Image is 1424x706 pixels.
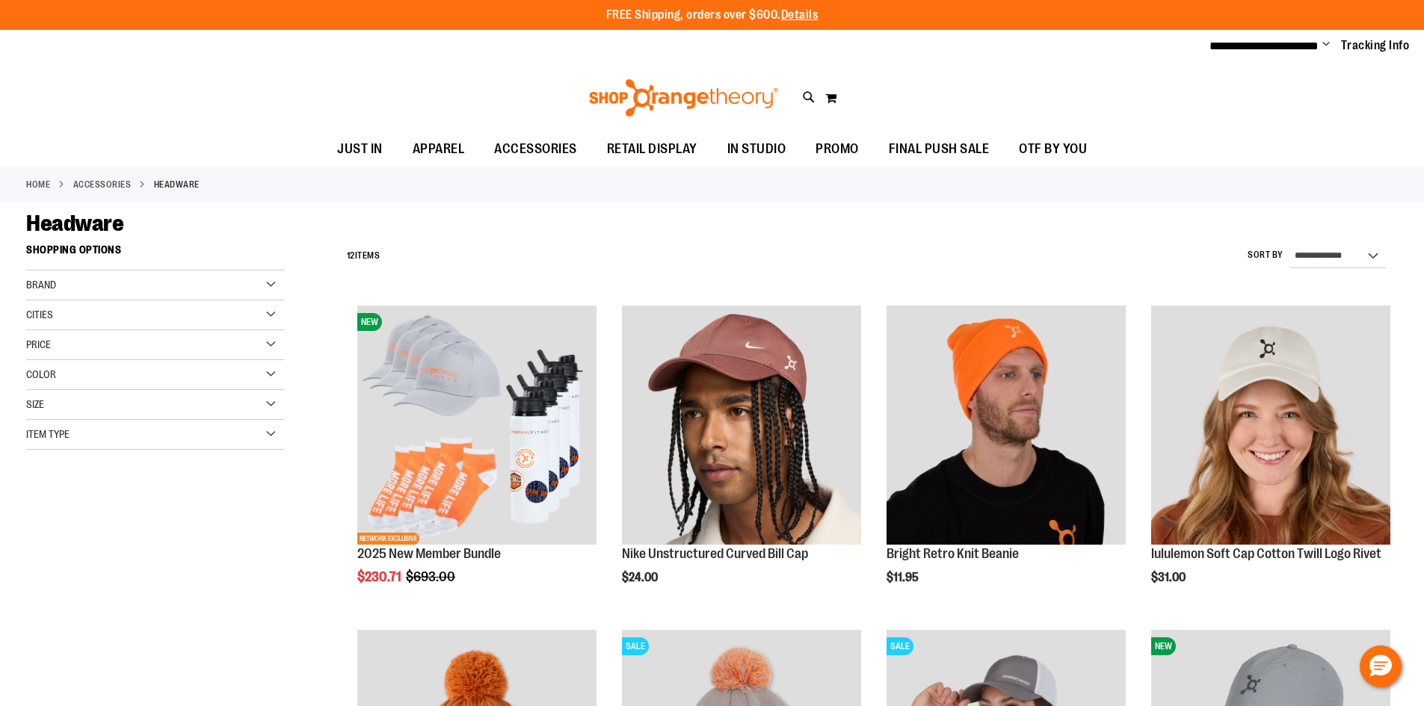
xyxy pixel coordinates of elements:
[479,132,592,166] a: ACCESSORIES
[606,7,819,24] p: FREE Shipping, orders over $600.
[1341,37,1410,54] a: Tracking Info
[26,237,285,270] strong: Shopping Options
[413,132,465,166] span: APPAREL
[874,132,1005,167] a: FINAL PUSH SALE
[889,132,990,166] span: FINAL PUSH SALE
[347,244,380,267] h2: Items
[357,306,597,545] img: 2025 New Member Bundle
[587,79,780,117] img: Shop Orangetheory
[781,8,819,22] a: Details
[887,571,921,584] span: $11.95
[26,338,51,350] span: Price
[1144,298,1398,622] div: product
[622,306,861,545] img: Nike Unstructured Curved Bill Cap
[879,298,1133,622] div: product
[357,533,419,545] span: NETWORK EXCLUSIVE
[357,306,597,547] a: 2025 New Member BundleNEWNETWORK EXCLUSIVE
[1004,132,1102,167] a: OTF BY YOU
[322,132,398,167] a: JUST IN
[1151,637,1176,655] span: NEW
[26,178,50,191] a: Home
[607,132,697,166] span: RETAIL DISPLAY
[1248,249,1283,261] label: Sort By
[887,306,1126,545] img: Bright Retro Knit Beanie
[1151,306,1390,545] img: Main view of 2024 Convention lululemon Soft Cap Cotton Twill Logo Rivet
[357,546,501,561] a: 2025 New Member Bundle
[816,132,859,166] span: PROMO
[712,132,801,167] a: IN STUDIO
[887,546,1019,561] a: Bright Retro Knit Beanie
[26,398,44,410] span: Size
[622,306,861,547] a: Nike Unstructured Curved Bill Cap
[347,250,355,261] span: 12
[26,279,56,291] span: Brand
[614,298,869,622] div: product
[622,637,649,655] span: SALE
[622,571,660,584] span: $24.00
[1151,571,1188,584] span: $31.00
[357,313,382,331] span: NEW
[154,178,200,191] strong: Headware
[357,569,404,584] span: $230.71
[350,298,604,622] div: product
[398,132,480,167] a: APPAREL
[26,368,56,380] span: Color
[1151,306,1390,547] a: Main view of 2024 Convention lululemon Soft Cap Cotton Twill Logo Rivet
[887,306,1126,547] a: Bright Retro Knit Beanie
[73,178,132,191] a: ACCESSORIES
[26,309,53,321] span: Cities
[1360,645,1402,687] button: Hello, have a question? Let’s chat.
[26,211,123,236] span: Headware
[494,132,577,166] span: ACCESSORIES
[1151,546,1381,561] a: lululemon Soft Cap Cotton Twill Logo Rivet
[727,132,786,166] span: IN STUDIO
[1322,38,1330,53] button: Account menu
[406,569,457,584] span: $693.00
[26,428,70,440] span: Item Type
[887,637,913,655] span: SALE
[1019,132,1087,166] span: OTF BY YOU
[592,132,712,167] a: RETAIL DISPLAY
[801,132,874,167] a: PROMO
[622,546,808,561] a: Nike Unstructured Curved Bill Cap
[337,132,383,166] span: JUST IN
